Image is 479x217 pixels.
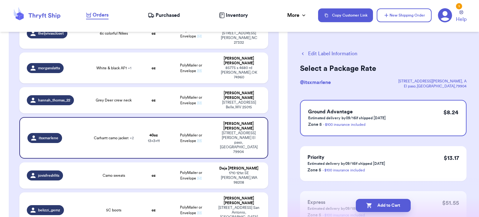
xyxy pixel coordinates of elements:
[180,96,202,105] span: PolyMailer or Envelope ✉️
[217,196,261,205] div: [PERSON_NAME] [PERSON_NAME]
[456,3,462,9] div: 1
[149,133,158,137] strong: 40 oz
[322,168,365,172] a: - $100 insurance included
[93,11,109,19] span: Orders
[152,66,156,70] strong: oz
[180,171,202,180] span: PolyMailer or Envelope ✉️
[377,8,432,22] button: New Shipping Order
[38,66,60,71] span: morganslatta
[103,173,125,178] span: Camo sweats
[217,91,261,100] div: [PERSON_NAME] [PERSON_NAME]
[217,166,261,171] div: Deja [PERSON_NAME]
[38,98,70,103] span: hannah_thomas_22
[217,121,260,131] div: [PERSON_NAME] [PERSON_NAME]
[180,205,202,215] span: PolyMailer or Envelope ✉️
[152,208,156,212] strong: oz
[180,63,202,73] span: PolyMailer or Envelope ✉️
[308,116,386,121] p: Estimated delivery by 09/16 if shipped [DATE]
[38,31,64,36] span: theljvivascloset
[219,12,248,19] a: Inventory
[38,173,59,178] span: jovisfreshfits
[148,12,180,19] a: Purchased
[226,12,248,19] span: Inventory
[300,64,467,74] h2: Select a Package Rate
[307,155,324,160] span: Priority
[156,12,180,19] span: Purchased
[287,12,307,19] div: More
[217,131,260,154] div: [STREET_ADDRESS][PERSON_NAME] El paso , [GEOGRAPHIC_DATA] 79904
[456,10,467,23] a: Help
[356,199,411,212] button: Add to Cart
[152,174,156,177] strong: oz
[398,79,467,84] div: [STREET_ADDRESS][PERSON_NAME] , A
[86,11,109,19] a: Orders
[398,84,467,89] div: El paso , [GEOGRAPHIC_DATA] , 79904
[443,108,458,117] p: $ 8.24
[300,80,331,85] span: @ itsxmarlene
[307,161,385,166] p: Estimated delivery by 09/16 if shipped [DATE]
[308,122,322,127] span: Zone 5
[307,168,321,172] span: Zone 5
[94,136,134,141] span: Carhartt camo jacket
[318,8,373,22] button: Copy Customer Link
[438,8,452,22] a: 1
[38,208,60,213] span: belizzi_gemz
[152,98,156,102] strong: oz
[96,66,131,71] span: White & black AF1
[152,32,156,35] strong: oz
[128,66,131,70] span: + 1
[39,136,58,141] span: itsxmarlene
[96,98,132,103] span: Grey Deer crew neck
[217,66,261,80] div: 85775 s 4680 rd [PERSON_NAME] , OK 74960
[308,109,353,114] span: Ground Advantage
[217,31,261,45] div: [STREET_ADDRESS] [PERSON_NAME] , NC 27332
[300,50,357,57] button: Edit Label Information
[217,100,261,110] div: [STREET_ADDRESS] Belle , WV 25015
[444,154,459,162] p: $ 13.17
[323,123,365,126] a: - $100 insurance included
[180,29,202,38] span: PolyMailer or Envelope ✉️
[217,171,261,185] div: 1710 121st SE [PERSON_NAME] , WA 98208
[130,136,134,140] span: + 2
[217,56,261,66] div: [PERSON_NAME] [PERSON_NAME]
[106,208,121,213] span: 5C boots
[456,16,467,23] span: Help
[148,139,160,143] span: 13 x 3 x 11
[180,133,202,143] span: PolyMailer or Envelope ✉️
[100,31,128,36] span: 6c colorful Nikes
